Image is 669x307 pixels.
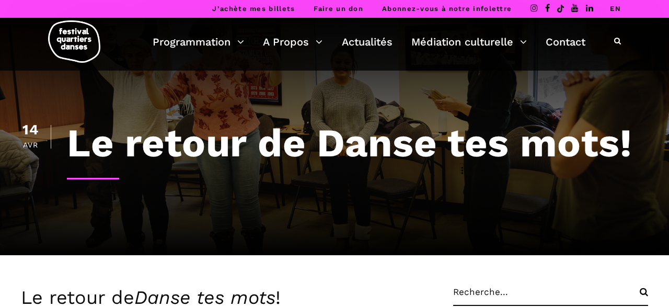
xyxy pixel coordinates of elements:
[21,123,40,137] div: 14
[212,5,295,13] a: J’achète mes billets
[546,33,585,51] a: Contact
[263,33,322,51] a: A Propos
[342,33,393,51] a: Actualités
[610,5,621,13] a: EN
[411,33,527,51] a: Médiation culturelle
[453,287,648,306] input: Recherche...
[48,20,100,63] img: logo-fqd-med
[21,141,40,149] div: Avr
[67,119,648,166] h1: Le retour de Danse tes mots!
[314,5,363,13] a: Faire un don
[153,33,244,51] a: Programmation
[382,5,512,13] a: Abonnez-vous à notre infolettre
